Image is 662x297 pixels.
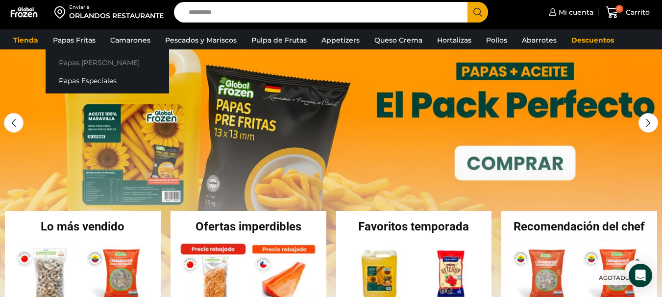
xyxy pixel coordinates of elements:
span: Mi cuenta [556,7,593,17]
a: Hortalizas [432,31,476,49]
div: Previous slide [4,113,24,133]
a: Camarones [105,31,155,49]
p: Agotado [592,270,637,285]
a: Queso Crema [369,31,427,49]
h2: Ofertas imperdibles [171,221,326,232]
div: Enviar a [69,4,164,11]
a: Pulpa de Frutas [246,31,312,49]
a: Pescados y Mariscos [160,31,242,49]
div: Open Intercom Messenger [629,264,652,287]
a: Descuentos [566,31,619,49]
a: Abarrotes [517,31,562,49]
h2: Recomendación del chef [501,221,657,232]
h2: Lo más vendido [5,221,161,232]
img: address-field-icon.svg [54,4,69,21]
span: Carrito [623,7,650,17]
span: 0 [615,5,623,13]
a: Papas Especiales [46,71,169,90]
a: Papas Fritas [48,31,100,49]
div: Next slide [638,113,658,133]
a: Papas [PERSON_NAME] [46,53,169,71]
a: Pollos [481,31,512,49]
a: 0 Carrito [603,1,652,24]
button: Search button [467,2,488,23]
div: ORLANDOS RESTAURANTE [69,11,164,21]
a: Appetizers [317,31,365,49]
a: Tienda [8,31,43,49]
a: Mi cuenta [546,2,593,22]
h2: Favoritos temporada [336,221,492,232]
